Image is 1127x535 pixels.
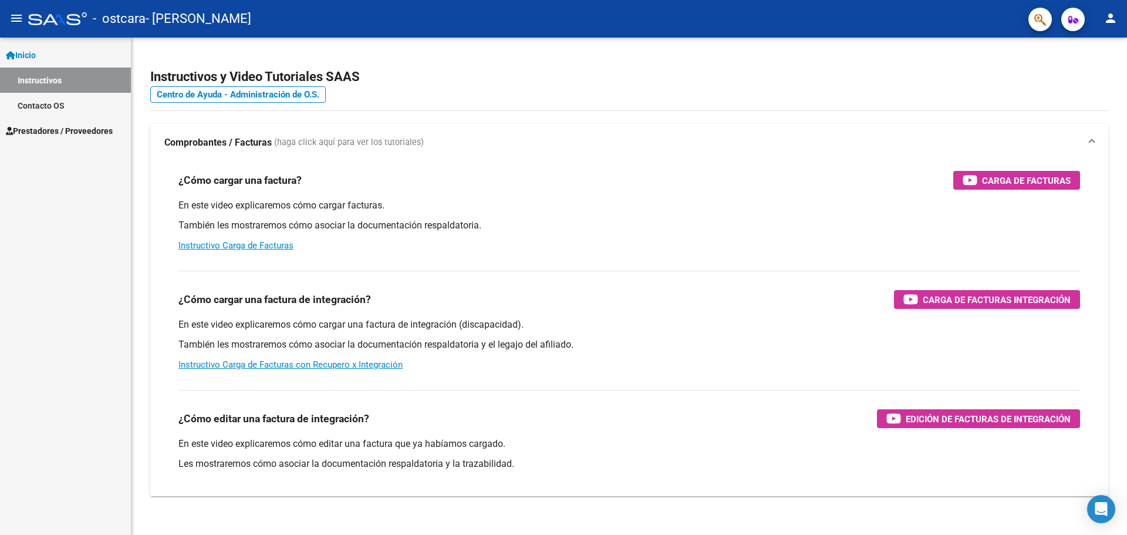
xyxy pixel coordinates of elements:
[178,438,1080,450] p: En este video explicaremos cómo editar una factura que ya habíamos cargado.
[178,410,369,427] h3: ¿Cómo editar una factura de integración?
[906,412,1071,426] span: Edición de Facturas de integración
[982,173,1071,188] span: Carga de Facturas
[178,359,403,370] a: Instructivo Carga de Facturas con Recupero x Integración
[146,6,251,32] span: - [PERSON_NAME]
[178,457,1080,470] p: Les mostraremos cómo asociar la documentación respaldatoria y la trazabilidad.
[923,292,1071,307] span: Carga de Facturas Integración
[6,49,36,62] span: Inicio
[1087,495,1115,523] div: Open Intercom Messenger
[150,161,1108,496] div: Comprobantes / Facturas (haga click aquí para ver los tutoriales)
[178,291,371,308] h3: ¿Cómo cargar una factura de integración?
[178,240,293,251] a: Instructivo Carga de Facturas
[164,136,272,149] strong: Comprobantes / Facturas
[953,171,1080,190] button: Carga de Facturas
[877,409,1080,428] button: Edición de Facturas de integración
[274,136,424,149] span: (haga click aquí para ver los tutoriales)
[93,6,146,32] span: - ostcara
[1104,11,1118,25] mat-icon: person
[6,125,113,137] span: Prestadores / Proveedores
[150,124,1108,161] mat-expansion-panel-header: Comprobantes / Facturas (haga click aquí para ver los tutoriales)
[150,86,326,103] a: Centro de Ayuda - Administración de O.S.
[150,66,1108,88] h2: Instructivos y Video Tutoriales SAAS
[178,172,302,189] h3: ¿Cómo cargar una factura?
[178,318,1080,331] p: En este video explicaremos cómo cargar una factura de integración (discapacidad).
[178,219,1080,232] p: También les mostraremos cómo asociar la documentación respaldatoria.
[178,199,1080,212] p: En este video explicaremos cómo cargar facturas.
[9,11,23,25] mat-icon: menu
[894,290,1080,309] button: Carga de Facturas Integración
[178,338,1080,351] p: También les mostraremos cómo asociar la documentación respaldatoria y el legajo del afiliado.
